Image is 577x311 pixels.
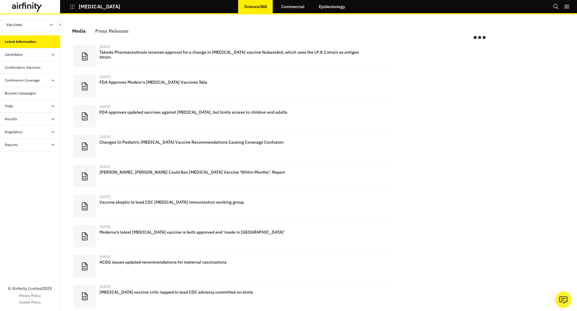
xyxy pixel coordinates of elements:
[1,19,59,31] button: Vaccines
[5,52,23,57] div: Candidates
[56,21,64,28] button: Close Sidebar
[79,4,120,9] p: [MEDICAL_DATA]
[5,91,36,96] div: Booster Campaigns
[553,1,559,12] button: Search
[99,230,363,235] p: Moderna’s latest [MEDICAL_DATA] vaccine is both approved and ‘made in [GEOGRAPHIC_DATA]’
[5,65,41,70] div: Combination Vaccines
[99,225,363,229] div: [DATE]
[70,1,120,12] button: [MEDICAL_DATA]
[69,161,388,191] a: [DATE][PERSON_NAME], [PERSON_NAME] Could Ban [MEDICAL_DATA] Vaccine ‘Within Months’: Report
[99,105,363,109] div: [DATE]
[5,116,17,122] div: Results
[5,103,13,109] div: Trials
[72,26,86,35] div: Media
[99,75,363,79] div: [DATE]
[99,170,363,175] p: [PERSON_NAME], [PERSON_NAME] Could Ban [MEDICAL_DATA] Vaccine ‘Within Months’: Report
[69,41,388,71] a: [DATE]Takeda Pharmaceuticals receives approval for a change in [MEDICAL_DATA] vaccine Nubaxobid, ...
[99,260,363,265] p: ACOG issues updated recommendations for maternal vaccinations
[99,135,363,139] div: [DATE]
[69,251,388,281] a: [DATE]ACOG issues updated recommendations for maternal vaccinations
[69,221,388,251] a: [DATE]Moderna’s latest [MEDICAL_DATA] vaccine is both approved and ‘made in [GEOGRAPHIC_DATA]’
[99,290,363,295] p: [MEDICAL_DATA] vaccine critic tapped to lead CDC advisory committee on shots
[95,26,129,35] div: Press Releases
[69,191,388,221] a: [DATE]Vaccine skeptic to lead CDC [MEDICAL_DATA] immunization working group
[99,140,363,145] p: Changes In Pediatric [MEDICAL_DATA] Vaccine Recommendations Causing Coverage Confusion
[99,200,363,205] p: Vaccine skeptic to lead CDC [MEDICAL_DATA] immunization working group
[8,286,52,292] p: © Airfinity Limited 2025
[19,300,41,305] a: Cookie Policy
[69,131,388,161] a: [DATE]Changes In Pediatric [MEDICAL_DATA] Vaccine Recommendations Causing Coverage Confusion
[5,39,36,44] div: Latest Information
[99,285,363,289] div: [DATE]
[5,78,40,83] div: Conference Coverage
[5,142,18,148] div: Reports
[555,292,572,308] button: Ask our analysts
[99,255,363,259] div: [DATE]
[99,110,363,115] p: FDA approves updated vaccines against [MEDICAL_DATA], but limits access to children and adults
[99,50,363,59] p: Takeda Pharmaceuticals receives approval for a change in [MEDICAL_DATA] vaccine Nubaxobid, which ...
[244,4,267,9] p: Science360
[99,80,363,85] p: FDA Approves Modern's [MEDICAL_DATA] Vaccines Sbla
[99,45,363,49] div: [DATE]
[5,129,22,135] div: Regulatory
[19,293,41,298] a: Privacy Policy
[99,195,363,199] div: [DATE]
[69,71,388,101] a: [DATE]FDA Approves Modern's [MEDICAL_DATA] Vaccines Sbla
[99,165,363,169] div: [DATE]
[69,101,388,131] a: [DATE]FDA approves updated vaccines against [MEDICAL_DATA], but limits access to children and adults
